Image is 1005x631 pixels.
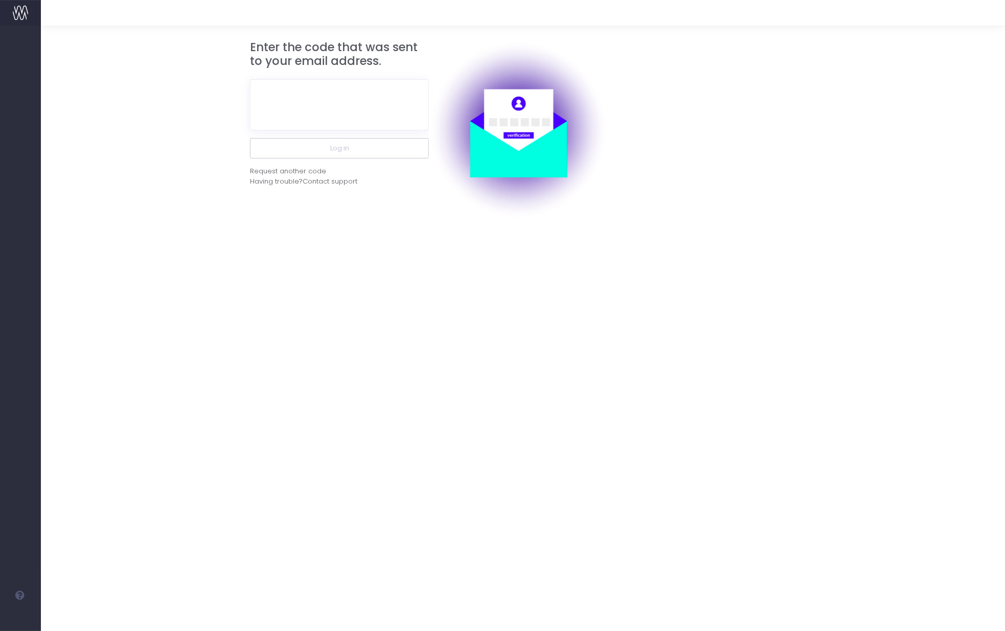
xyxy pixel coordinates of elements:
[429,40,608,219] img: auth.png
[250,176,429,187] div: Having trouble?
[13,611,28,626] img: images/default_profile_image.png
[250,40,429,69] h3: Enter the code that was sent to your email address.
[250,138,429,159] button: Log in
[303,176,357,187] span: Contact support
[250,166,326,176] div: Request another code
